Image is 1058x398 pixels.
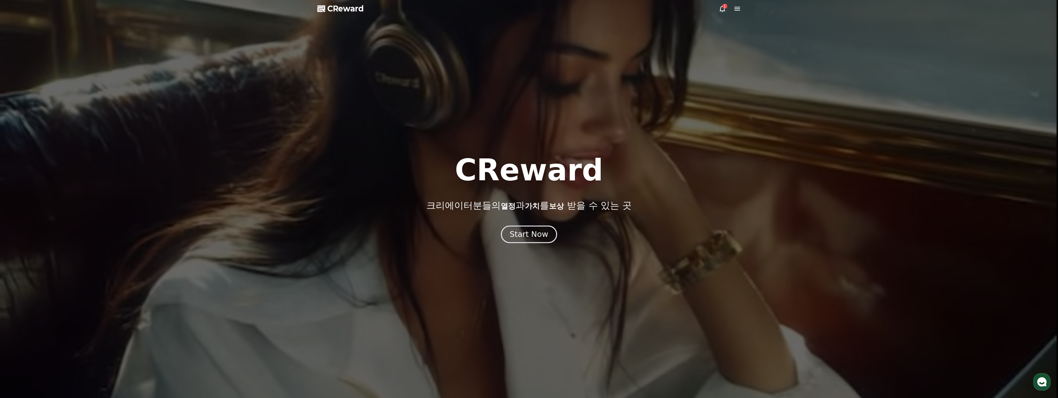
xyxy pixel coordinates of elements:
[426,200,631,211] p: 크리에이터분들의 과 를 받을 수 있는 곳
[549,202,564,210] span: 보상
[41,197,80,212] a: 대화
[502,232,556,238] a: Start Now
[327,4,364,14] span: CReward
[501,226,557,243] button: Start Now
[455,155,603,185] h1: CReward
[20,206,23,211] span: 홈
[510,229,548,240] div: Start Now
[80,197,119,212] a: 설정
[719,5,726,12] a: 1
[96,206,103,211] span: 설정
[317,4,364,14] a: CReward
[2,197,41,212] a: 홈
[57,206,64,211] span: 대화
[501,202,516,210] span: 열정
[525,202,540,210] span: 가치
[722,4,727,9] div: 1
